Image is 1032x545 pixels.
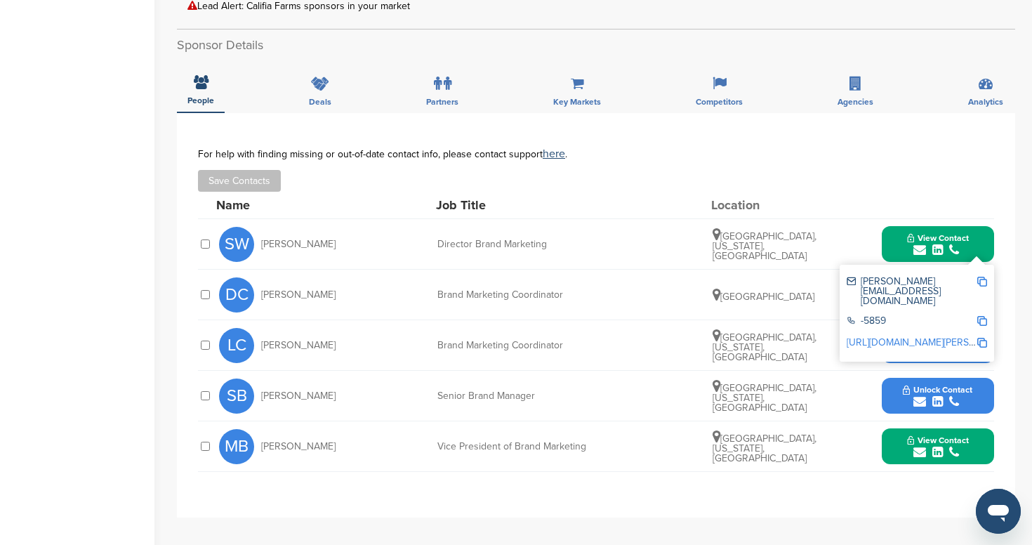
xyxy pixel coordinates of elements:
[261,391,336,401] span: [PERSON_NAME]
[436,199,647,211] div: Job Title
[437,290,648,300] div: Brand Marketing Coordinator
[437,442,648,452] div: Vice President of Brand Marketing
[261,239,336,249] span: [PERSON_NAME]
[198,148,994,159] div: For help with finding missing or out-of-date contact info, please contact support .
[216,199,371,211] div: Name
[713,382,816,414] span: [GEOGRAPHIC_DATA], [US_STATE], [GEOGRAPHIC_DATA]
[976,489,1021,534] iframe: Button to launch messaging window
[437,239,648,249] div: Director Brand Marketing
[907,233,969,243] span: View Contact
[713,433,816,464] span: [GEOGRAPHIC_DATA], [US_STATE], [GEOGRAPHIC_DATA]
[696,98,743,106] span: Competitors
[977,277,987,287] img: Copy
[437,391,648,401] div: Senior Brand Manager
[713,331,816,363] span: [GEOGRAPHIC_DATA], [US_STATE], [GEOGRAPHIC_DATA]
[711,199,816,211] div: Location
[553,98,601,106] span: Key Markets
[261,290,336,300] span: [PERSON_NAME]
[968,98,1003,106] span: Analytics
[187,96,214,105] span: People
[713,291,814,303] span: [GEOGRAPHIC_DATA]
[847,316,977,328] div: -5859
[886,375,989,417] button: Unlock Contact
[890,223,986,265] button: View Contact
[219,379,254,414] span: SB
[219,227,254,262] span: SW
[907,435,969,445] span: View Contact
[890,426,986,468] button: View Contact
[261,341,336,350] span: [PERSON_NAME]
[437,341,648,350] div: Brand Marketing Coordinator
[219,277,254,313] span: DC
[838,98,873,106] span: Agencies
[309,98,331,106] span: Deals
[543,147,565,161] a: here
[847,277,977,306] div: [PERSON_NAME][EMAIL_ADDRESS][DOMAIN_NAME]
[219,429,254,464] span: MB
[977,316,987,326] img: Copy
[847,336,1018,348] a: [URL][DOMAIN_NAME][PERSON_NAME]
[977,338,987,348] img: Copy
[198,170,281,192] button: Save Contacts
[177,36,1015,55] h2: Sponsor Details
[219,328,254,363] span: LC
[261,442,336,452] span: [PERSON_NAME]
[426,98,458,106] span: Partners
[187,1,1005,11] div: Lead Alert: Califia Farms sponsors in your market
[713,230,816,262] span: [GEOGRAPHIC_DATA], [US_STATE], [GEOGRAPHIC_DATA]
[903,385,972,395] span: Unlock Contact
